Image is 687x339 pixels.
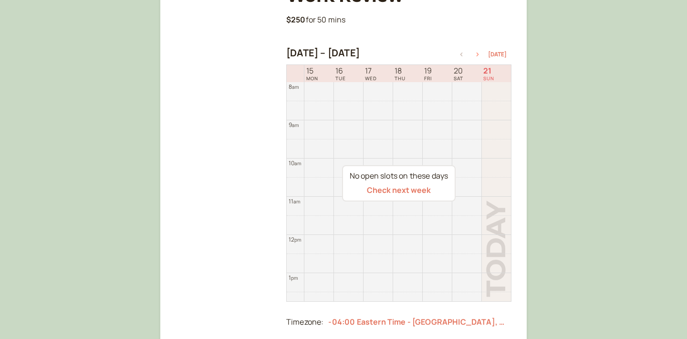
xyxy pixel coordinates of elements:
[350,170,448,182] div: No open slots on these days
[286,14,511,26] p: for 50 mins
[286,316,323,328] div: Timezone:
[488,51,507,58] button: [DATE]
[367,186,431,194] button: Check next week
[286,14,306,25] b: $250
[286,47,360,59] h2: [DATE] – [DATE]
